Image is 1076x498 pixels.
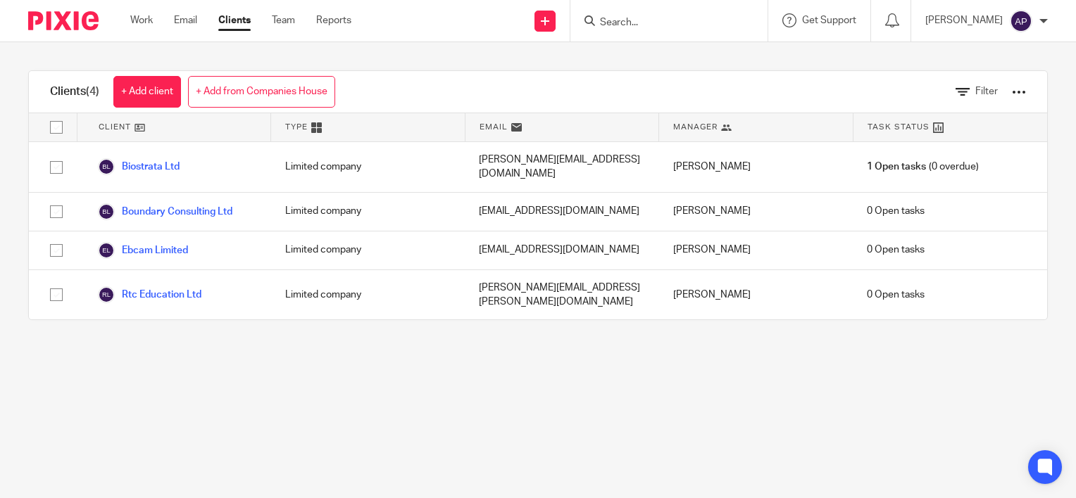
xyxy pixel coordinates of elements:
span: Email [480,121,508,133]
a: Ebcam Limited [98,242,188,259]
span: Task Status [868,121,930,133]
div: [PERSON_NAME] [659,270,853,320]
a: + Add client [113,76,181,108]
div: [PERSON_NAME] [659,193,853,231]
img: svg%3E [98,203,115,220]
div: Limited company [271,142,465,192]
span: Type [285,121,308,133]
a: Work [130,13,153,27]
img: svg%3E [98,242,115,259]
p: [PERSON_NAME] [925,13,1003,27]
img: Pixie [28,11,99,30]
span: 0 Open tasks [867,243,925,257]
span: 1 Open tasks [867,160,926,174]
input: Search [599,17,725,30]
a: Clients [218,13,251,27]
a: Reports [316,13,351,27]
h1: Clients [50,84,99,99]
input: Select all [43,114,70,141]
div: [PERSON_NAME] [659,142,853,192]
span: Get Support [802,15,856,25]
span: Client [99,121,131,133]
span: (4) [86,86,99,97]
img: svg%3E [1010,10,1032,32]
div: Limited company [271,193,465,231]
div: [EMAIL_ADDRESS][DOMAIN_NAME] [465,231,659,269]
img: svg%3E [98,286,115,303]
span: (0 overdue) [867,160,978,174]
a: Boundary Consulting Ltd [98,203,232,220]
a: + Add from Companies House [188,76,335,108]
span: 0 Open tasks [867,204,925,218]
div: Limited company [271,270,465,320]
span: Manager [673,121,718,133]
div: [EMAIL_ADDRESS][DOMAIN_NAME] [465,193,659,231]
div: Limited company [271,231,465,269]
span: 0 Open tasks [867,288,925,302]
div: [PERSON_NAME][EMAIL_ADDRESS][PERSON_NAME][DOMAIN_NAME] [465,270,659,320]
div: [PERSON_NAME][EMAIL_ADDRESS][DOMAIN_NAME] [465,142,659,192]
span: Filter [975,87,998,96]
a: Email [174,13,197,27]
img: svg%3E [98,158,115,175]
a: Rtc Education Ltd [98,286,201,303]
div: [PERSON_NAME] [659,231,853,269]
a: Biostrata Ltd [98,158,180,175]
a: Team [272,13,295,27]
